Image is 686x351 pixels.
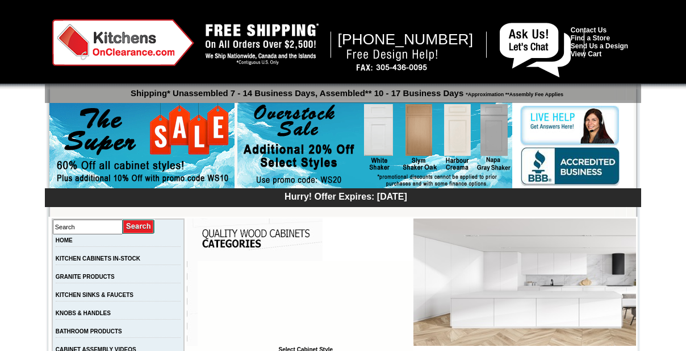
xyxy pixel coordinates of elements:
[56,328,122,335] a: BATHROOM PRODUCTS
[56,310,111,316] a: KNOBS & HANDLES
[56,237,73,243] a: HOME
[56,292,133,298] a: KITCHEN SINKS & FAUCETS
[571,42,628,50] a: Send Us a Design
[52,19,194,66] img: Kitchens on Clearance Logo
[56,274,115,280] a: GRANITE PRODUCTS
[413,218,636,346] img: Soho White
[463,89,563,97] span: *Approximation **Assembly Fee Applies
[56,255,140,262] a: KITCHEN CABINETS IN-STOCK
[571,34,610,42] a: Find a Store
[123,219,155,234] input: Submit
[51,190,641,202] div: Hurry! Offer Expires: [DATE]
[51,83,641,98] p: Shipping* Unassembled 7 - 14 Business Days, Assembled** 10 - 17 Business Days
[338,31,474,48] span: [PHONE_NUMBER]
[571,26,606,34] a: Contact Us
[571,50,601,58] a: View Cart
[198,261,413,346] iframe: Browser incompatible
